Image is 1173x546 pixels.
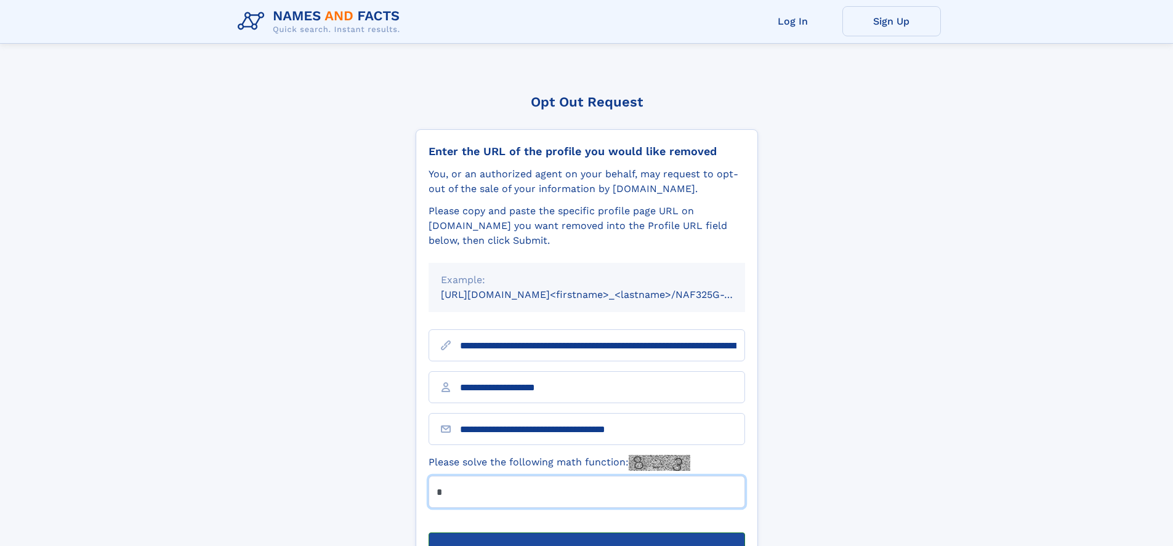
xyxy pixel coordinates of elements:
[233,5,410,38] img: Logo Names and Facts
[429,455,690,471] label: Please solve the following math function:
[429,167,745,196] div: You, or an authorized agent on your behalf, may request to opt-out of the sale of your informatio...
[429,145,745,158] div: Enter the URL of the profile you would like removed
[429,204,745,248] div: Please copy and paste the specific profile page URL on [DOMAIN_NAME] you want removed into the Pr...
[441,289,768,300] small: [URL][DOMAIN_NAME]<firstname>_<lastname>/NAF325G-xxxxxxxx
[744,6,842,36] a: Log In
[416,94,758,110] div: Opt Out Request
[842,6,941,36] a: Sign Up
[441,273,733,287] div: Example:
